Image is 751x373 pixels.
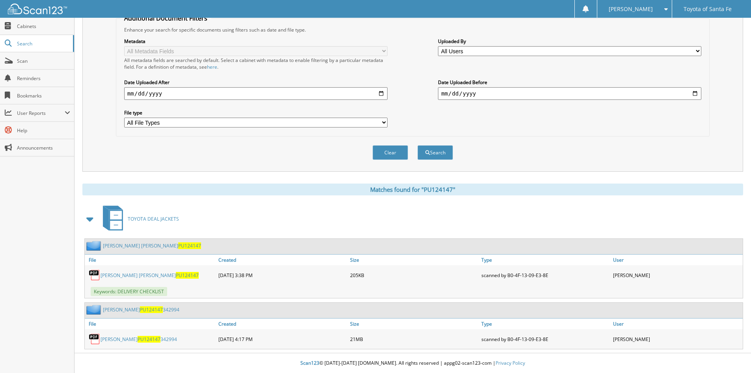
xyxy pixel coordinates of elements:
a: TOYOTA DEAL JACKETS [98,203,179,234]
input: start [124,87,388,100]
div: Matches found for "PU124147" [82,184,743,195]
label: Uploaded By [438,38,701,45]
img: folder2.png [86,241,103,251]
img: scan123-logo-white.svg [8,4,67,14]
label: File type [124,109,388,116]
div: scanned by B0-4F-13-09-E3-8E [479,267,611,283]
input: end [438,87,701,100]
a: Type [479,319,611,329]
div: © [DATE]-[DATE] [DOMAIN_NAME]. All rights reserved | appg02-scan123-com | [75,354,751,373]
span: Bookmarks [17,92,70,99]
span: Toyota of Santa Fe [684,7,732,11]
button: Search [417,145,453,160]
span: PU124147 [176,272,199,279]
a: File [85,319,216,329]
div: 21MB [348,331,480,347]
a: [PERSON_NAME]PU124147342994 [103,306,179,313]
a: File [85,255,216,265]
button: Clear [373,145,408,160]
a: [PERSON_NAME]PU124147342994 [101,336,177,343]
a: Type [479,255,611,265]
span: Keywords: DELIVERY CHECKLIST [91,287,167,296]
span: Scan [17,58,70,64]
span: Reminders [17,75,70,82]
a: [PERSON_NAME] [PERSON_NAME]PU124147 [103,242,201,249]
a: Size [348,319,480,329]
a: Size [348,255,480,265]
a: here [207,64,217,70]
span: Scan123 [300,360,319,366]
span: User Reports [17,110,65,116]
span: Search [17,40,69,47]
img: folder2.png [86,305,103,315]
span: Help [17,127,70,134]
a: User [611,255,743,265]
span: PU124147 [138,336,160,343]
span: Announcements [17,144,70,151]
legend: Additional Document Filters [120,14,211,22]
div: [PERSON_NAME] [611,331,743,347]
div: Enhance your search for specific documents using filters such as date and file type. [120,26,705,33]
a: User [611,319,743,329]
span: Cabinets [17,23,70,30]
iframe: Chat Widget [712,335,751,373]
div: [DATE] 3:38 PM [216,267,348,283]
label: Date Uploaded After [124,79,388,86]
a: Created [216,255,348,265]
a: [PERSON_NAME] [PERSON_NAME]PU124147 [101,272,199,279]
a: Privacy Policy [496,360,525,366]
span: TOYOTA DEAL JACKETS [128,216,179,222]
div: All metadata fields are searched by default. Select a cabinet with metadata to enable filtering b... [124,57,388,70]
div: scanned by B0-4F-13-09-E3-8E [479,331,611,347]
span: [PERSON_NAME] [609,7,653,11]
img: PDF.png [89,269,101,281]
span: PU124147 [140,306,163,313]
div: [PERSON_NAME] [611,267,743,283]
img: PDF.png [89,333,101,345]
div: [DATE] 4:17 PM [216,331,348,347]
label: Metadata [124,38,388,45]
span: PU124147 [178,242,201,249]
label: Date Uploaded Before [438,79,701,86]
div: 205KB [348,267,480,283]
a: Created [216,319,348,329]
